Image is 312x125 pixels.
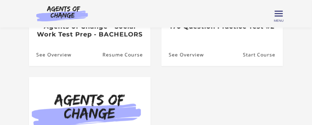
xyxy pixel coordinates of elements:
h3: Agents of Change - Social Work Test Prep - BACHELORS [36,23,143,38]
button: Toggle menu Menu [275,10,283,18]
a: Agents of Change - Social Work Test Prep - BACHELORS: Resume Course [103,44,150,66]
a: Agents of Change - Social Work Test Prep - BACHELORS: See Overview [29,44,71,66]
span: Menu [274,19,284,22]
a: 170 Question Practice Test #2: See Overview [162,44,204,66]
img: Agents of Change Logo [29,6,95,21]
a: 170 Question Practice Test #2: Resume Course [243,44,283,66]
span: Toggle menu [275,13,283,14]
